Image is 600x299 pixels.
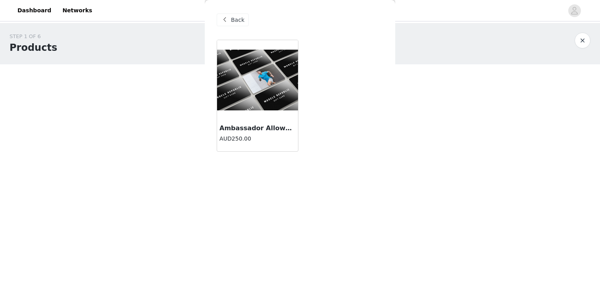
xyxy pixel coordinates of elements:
a: Networks [58,2,97,19]
span: Back [231,16,244,24]
div: STEP 1 OF 6 [10,33,57,41]
h3: Ambassador Allowance [219,123,296,133]
h4: AUD250.00 [219,135,296,143]
h1: Products [10,41,57,55]
img: Ambassador Allowance [217,50,298,110]
div: avatar [571,4,578,17]
a: Dashboard [13,2,56,19]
